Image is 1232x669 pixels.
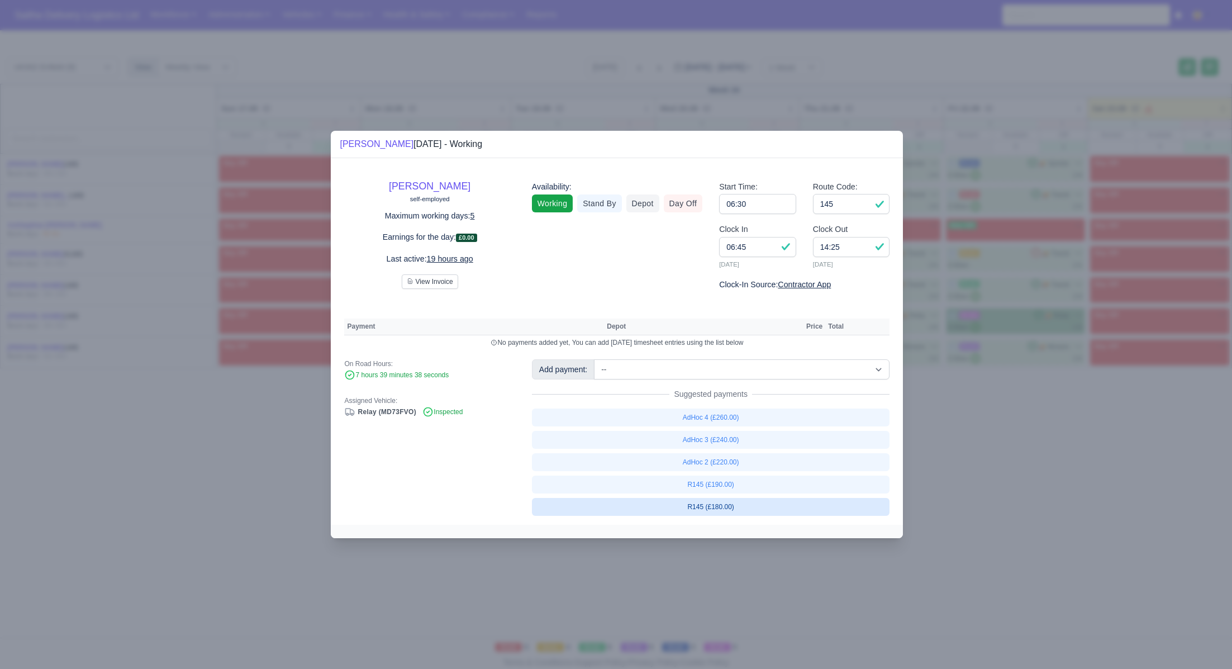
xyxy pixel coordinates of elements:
[604,319,795,335] th: Depot
[803,319,825,335] th: Price
[626,194,659,212] a: Depot
[577,194,621,212] a: Stand By
[456,234,477,242] span: £0.00
[719,223,748,236] label: Clock In
[532,476,890,494] a: R145 (£190.00)
[402,274,458,289] button: View Invoice
[532,181,702,193] div: Availability:
[344,359,515,368] div: On Road Hours:
[719,181,758,193] label: Start Time:
[813,223,848,236] label: Clock Out
[532,409,890,426] a: AdHoc 4 (£260.00)
[340,139,413,149] a: [PERSON_NAME]
[344,253,515,265] p: Last active:
[813,181,858,193] label: Route Code:
[532,359,594,379] div: Add payment:
[813,259,890,269] small: [DATE]
[427,254,473,263] u: 19 hours ago
[344,396,515,405] div: Assigned Vehicle:
[344,335,889,350] td: No payments added yet, You can add [DATE] timesheet entries using the list below
[719,259,796,269] small: [DATE]
[532,194,573,212] a: Working
[410,196,450,202] small: self-employed
[825,319,846,335] th: Total
[344,408,416,416] a: Relay (MD73FVO)
[532,431,890,449] a: AdHoc 3 (£240.00)
[669,388,752,400] span: Suggested payments
[344,231,515,244] p: Earnings for the day:
[422,408,463,416] span: Inspected
[470,211,475,220] u: 5
[778,280,831,289] u: Contractor App
[344,371,515,381] div: 7 hours 39 minutes 38 seconds
[389,181,470,192] a: [PERSON_NAME]
[532,498,890,516] a: R145 (£180.00)
[344,210,515,222] p: Maximum working days:
[664,194,703,212] a: Day Off
[344,319,604,335] th: Payment
[1176,615,1232,669] iframe: Chat Widget
[340,137,482,151] div: [DATE] - Working
[719,278,889,291] div: Clock-In Source:
[532,453,890,471] a: AdHoc 2 (£220.00)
